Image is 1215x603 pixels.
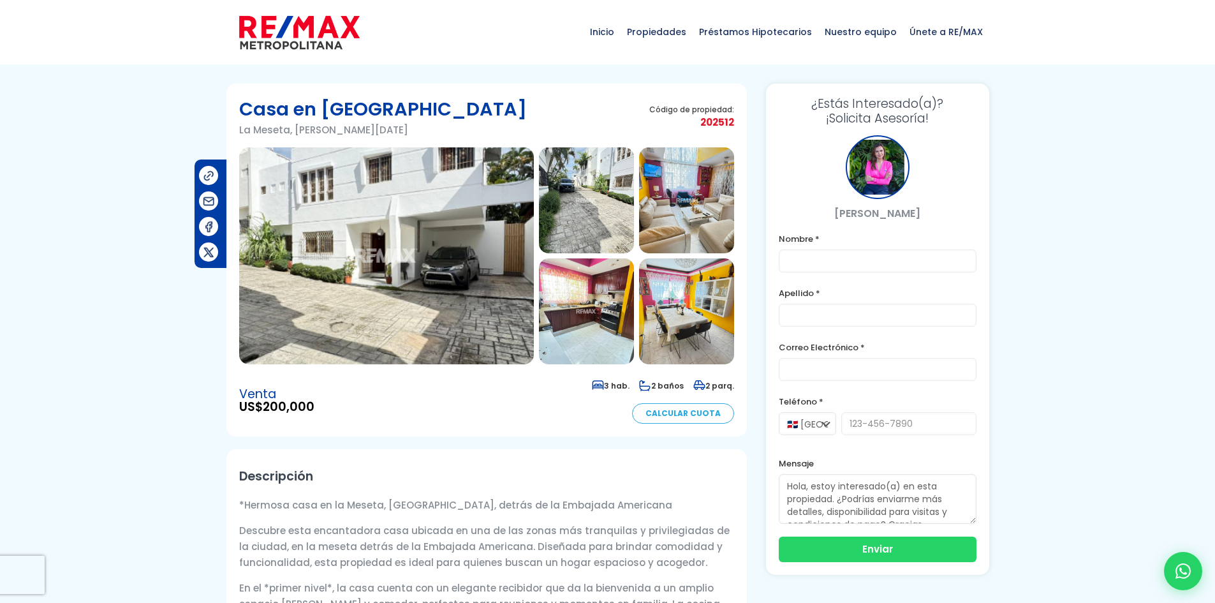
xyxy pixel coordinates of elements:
h3: ¡Solicita Asesoría! [779,96,976,126]
img: Compartir [202,220,216,234]
h1: Casa en [GEOGRAPHIC_DATA] [239,96,527,122]
span: Préstamos Hipotecarios [693,13,818,51]
p: La Meseta, [PERSON_NAME][DATE] [239,122,527,138]
label: Teléfono * [779,394,976,410]
img: Casa en La Meseta [639,147,734,253]
img: Compartir [202,195,216,208]
img: Compartir [202,169,216,182]
label: Correo Electrónico * [779,339,976,355]
span: Inicio [584,13,621,51]
span: 202512 [649,114,734,130]
h2: Descripción [239,462,734,491]
img: remax-metropolitana-logo [239,13,360,52]
img: Casa en La Meseta [539,258,634,364]
p: *Hermosa casa en la Meseta, [GEOGRAPHIC_DATA], detrás de la Embajada Americana [239,497,734,513]
img: Casa en La Meseta [639,258,734,364]
span: Nuestro equipo [818,13,903,51]
span: Venta [239,388,314,401]
label: Mensaje [779,456,976,472]
span: Únete a RE/MAX [903,13,989,51]
span: Código de propiedad: [649,105,734,114]
input: 123-456-7890 [841,412,976,435]
span: 2 baños [639,380,684,391]
span: US$ [239,401,314,413]
label: Nombre * [779,231,976,247]
span: 2 parq. [693,380,734,391]
span: Propiedades [621,13,693,51]
span: ¿Estás Interesado(a)? [779,96,976,111]
label: Apellido * [779,285,976,301]
span: 200,000 [263,398,314,415]
div: Myriam Parra [846,135,909,199]
img: Compartir [202,246,216,259]
button: Enviar [779,537,976,562]
p: Descubre esta encantadora casa ubicada en una de las zonas más tranquilas y privilegiadas de la c... [239,523,734,570]
span: 3 hab. [592,380,630,391]
img: Casa en La Meseta [539,147,634,253]
textarea: Hola, estoy interesado(a) en esta propiedad. ¿Podrías enviarme más detalles, disponibilidad para ... [779,474,976,524]
img: Casa en La Meseta [239,147,534,364]
p: [PERSON_NAME] [779,205,976,221]
a: Calcular Cuota [632,403,734,424]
